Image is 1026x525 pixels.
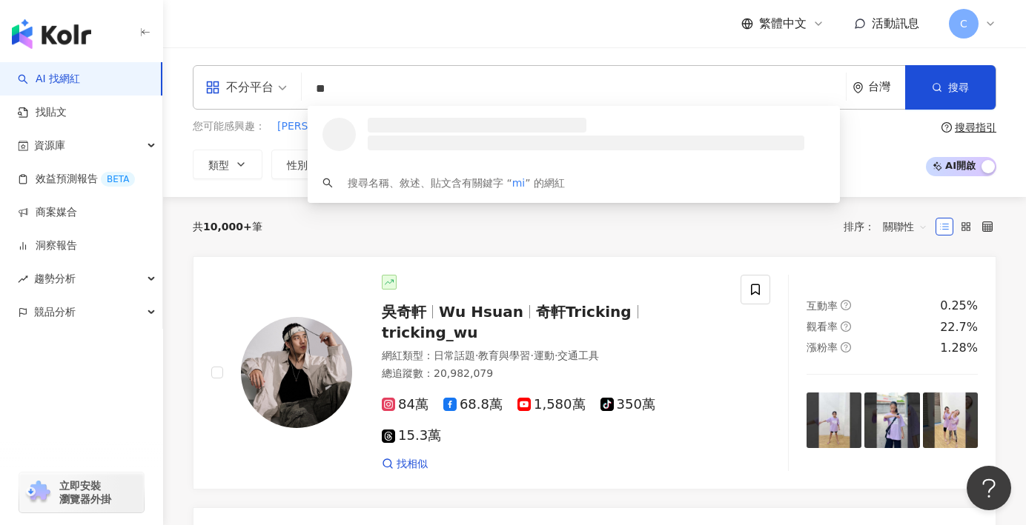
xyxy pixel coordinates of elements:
[841,300,851,310] span: question-circle
[807,392,861,447] img: post-image
[382,324,478,341] span: tricking_wu
[193,119,265,134] span: 您可能感興趣：
[208,159,229,171] span: 類型
[205,76,274,99] div: 不分平台
[19,472,144,512] a: chrome extension立即安裝 瀏覽器外掛
[853,82,864,93] span: environment
[948,81,969,93] span: 搜尋
[18,72,80,87] a: searchAI 找網紅
[941,122,952,133] span: question-circle
[382,303,426,321] span: 吳奇軒
[841,321,851,332] span: question-circle
[34,295,76,329] span: 競品分析
[905,65,996,110] button: 搜尋
[517,397,586,412] span: 1,580萬
[12,19,91,49] img: logo
[277,118,364,135] button: [PERSON_NAME]
[536,303,632,321] span: 奇軒Tricking
[382,457,428,472] a: 找相似
[382,397,428,412] span: 84萬
[434,350,475,361] span: 日常話題
[807,341,838,353] span: 漲粉率
[844,215,936,238] div: 排序：
[59,479,111,506] span: 立即安裝 瀏覽器外掛
[193,150,262,179] button: 類型
[534,350,555,361] span: 運動
[883,215,927,238] span: 關聯性
[478,350,530,361] span: 教育與學習
[940,298,978,314] div: 0.25%
[872,16,919,30] span: 活動訊息
[34,262,76,295] span: 趨勢分析
[24,481,53,504] img: chrome extension
[18,105,67,120] a: 找貼文
[277,119,363,134] span: [PERSON_NAME]
[841,342,851,352] span: question-circle
[205,80,220,95] span: appstore
[382,428,441,444] span: 15.3萬
[555,350,557,361] span: ·
[18,205,77,220] a: 商案媒合
[557,350,599,361] span: 交通工具
[940,340,978,356] div: 1.28%
[382,349,723,364] div: 網紅類型 ：
[759,16,807,32] span: 繁體中文
[940,319,978,335] div: 22.7%
[967,466,1011,510] iframe: Help Scout Beacon - Open
[439,303,523,321] span: Wu Hsuan
[397,457,428,472] span: 找相似
[475,350,478,361] span: ·
[512,177,526,189] span: mi
[864,392,919,447] img: post-image
[287,159,308,171] span: 性別
[443,397,503,412] span: 68.8萬
[600,397,655,412] span: 350萬
[530,350,533,361] span: ·
[241,317,352,428] img: KOL Avatar
[807,300,838,312] span: 互動率
[18,172,135,187] a: 效益預測報告BETA
[382,367,723,381] div: 總追蹤數 ： 20,982,079
[18,238,77,253] a: 洞察報告
[203,221,252,233] span: 10,000+
[955,121,996,133] div: 搜尋指引
[807,321,838,332] span: 觀看率
[322,178,333,188] span: search
[348,175,565,191] div: 搜尋名稱、敘述、貼文含有關鍵字 “ ” 的網紅
[193,256,996,490] a: KOL Avatar吳奇軒Wu Hsuan奇軒Trickingtricking_wu網紅類型：日常話題·教育與學習·運動·交通工具總追蹤數：20,982,07984萬68.8萬1,580萬350...
[34,129,65,162] span: 資源庫
[193,221,262,233] div: 共 筆
[960,16,967,32] span: C
[18,274,28,284] span: rise
[271,150,341,179] button: 性別
[868,81,905,93] div: 台灣
[923,392,978,447] img: post-image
